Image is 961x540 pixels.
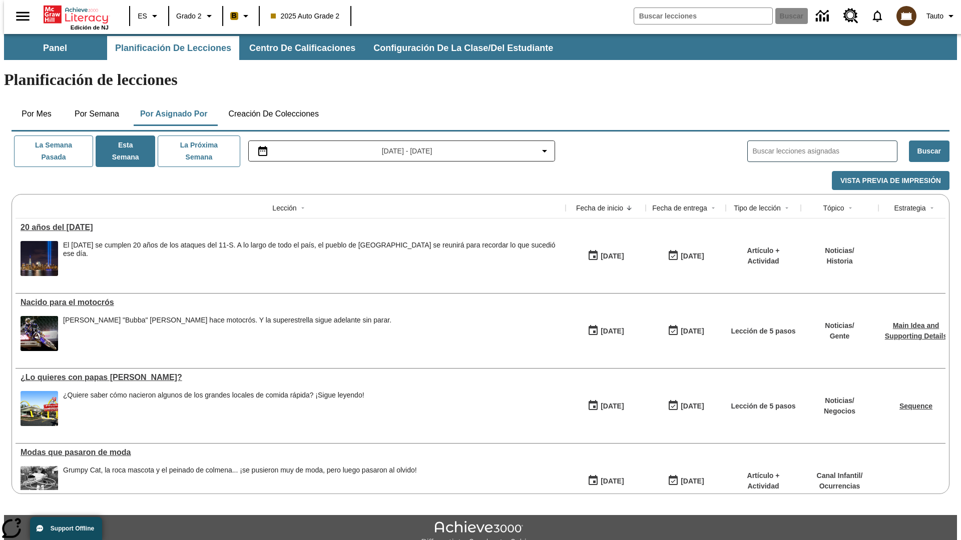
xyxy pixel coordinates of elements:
[922,7,961,25] button: Perfil/Configuración
[707,202,719,214] button: Sort
[890,3,922,29] button: Escoja un nuevo avatar
[272,203,296,213] div: Lección
[896,6,916,26] img: avatar image
[107,36,239,60] button: Planificación de lecciones
[926,11,943,21] span: Tauto
[63,241,561,276] span: El 11 de septiembre de 2021 se cumplen 20 años de los ataques del 11-S. A lo largo de todo el paí...
[21,466,58,501] img: foto en blanco y negro de una chica haciendo girar unos hula-hulas en la década de 1950
[63,241,561,258] div: El [DATE] se cumplen 20 años de los ataques del 11-S. A lo largo de todo el país, el pueblo de [G...
[664,246,707,265] button: 08/13/25: Último día en que podrá accederse la lección
[601,475,624,487] div: [DATE]
[297,202,309,214] button: Sort
[133,7,165,25] button: Lenguaje: ES, Selecciona un idioma
[576,203,623,213] div: Fecha de inicio
[825,245,854,256] p: Noticias /
[825,256,854,266] p: Historia
[172,7,219,25] button: Grado: Grado 2, Elige un grado
[241,36,363,60] button: Centro de calificaciones
[584,396,627,415] button: 07/26/25: Primer día en que estuvo disponible la lección
[817,470,863,481] p: Canal Infantil /
[4,36,562,60] div: Subbarra de navegación
[21,448,561,457] div: Modas que pasaron de moda
[5,36,105,60] button: Panel
[731,401,795,411] p: Lección de 5 pasos
[176,11,202,21] span: Grado 2
[382,146,432,156] span: [DATE] - [DATE]
[832,171,949,190] button: Vista previa de impresión
[731,245,796,266] p: Artículo + Actividad
[63,466,417,474] div: Grumpy Cat, la roca mascota y el peinado de colmena... ¡se pusieron muy de moda, pero luego pasar...
[365,36,561,60] button: Configuración de la clase/del estudiante
[664,321,707,340] button: 08/10/25: Último día en que podrá accederse la lección
[781,202,793,214] button: Sort
[664,396,707,415] button: 07/03/26: Último día en que podrá accederse la lección
[21,391,58,426] img: Uno de los primeros locales de McDonald's, con el icónico letrero rojo y los arcos amarillos.
[232,9,237,22] span: B
[824,406,855,416] p: Negocios
[899,402,932,410] a: Sequence
[601,250,624,262] div: [DATE]
[601,400,624,412] div: [DATE]
[21,241,58,276] img: Tributo con luces en la ciudad de Nueva York desde el Parque Estatal Liberty (Nueva Jersey)
[652,203,707,213] div: Fecha de entrega
[753,144,897,158] input: Buscar lecciones asignadas
[253,145,551,157] button: Seleccione el intervalo de fechas opción del menú
[44,4,109,24] a: Portada
[681,400,704,412] div: [DATE]
[837,2,864,29] a: Centro de recursos, Se abrirá en una pestaña nueva.
[8,1,38,31] button: Abrir el menú lateral
[21,373,561,382] a: ¿Lo quieres con papas fritas?, Lecciones
[817,481,863,491] p: Ocurrencias
[681,475,704,487] div: [DATE]
[220,102,327,126] button: Creación de colecciones
[21,298,561,307] a: Nacido para el motocrós, Lecciones
[63,316,391,351] div: James "Bubba" Stewart hace motocrós. Y la superestrella sigue adelante sin parar.
[584,321,627,340] button: 08/04/25: Primer día en que estuvo disponible la lección
[4,70,957,89] h1: Planificación de lecciones
[21,316,58,351] img: El corredor de motocrós James Stewart vuela por los aires en su motocicleta de montaña
[96,135,155,167] button: Esta semana
[885,321,947,340] a: Main Idea and Supporting Details
[21,448,561,457] a: Modas que pasaron de moda, Lecciones
[584,471,627,490] button: 07/19/25: Primer día en que estuvo disponible la lección
[825,320,854,331] p: Noticias /
[132,102,216,126] button: Por asignado por
[731,470,796,491] p: Artículo + Actividad
[21,223,561,232] div: 20 años del 11 de septiembre
[12,102,62,126] button: Por mes
[63,391,364,426] div: ¿Quiere saber cómo nacieron algunos de los grandes locales de comida rápida? ¡Sigue leyendo!
[21,298,561,307] div: Nacido para el motocrós
[138,11,147,21] span: ES
[21,373,561,382] div: ¿Lo quieres con papas fritas?
[63,466,417,501] div: Grumpy Cat, la roca mascota y el peinado de colmena... ¡se pusieron muy de moda, pero luego pasar...
[844,202,856,214] button: Sort
[63,391,364,399] div: ¿Quiere saber cómo nacieron algunos de los grandes locales de comida rápida? ¡Sigue leyendo!
[909,140,949,162] button: Buscar
[71,24,109,30] span: Edición de NJ
[51,525,94,532] span: Support Offline
[44,3,109,30] div: Portada
[664,471,707,490] button: 06/30/26: Último día en que podrá accederse la lección
[226,7,256,25] button: Boost El color de la clase es anaranjado claro. Cambiar el color de la clase.
[681,325,704,337] div: [DATE]
[894,203,925,213] div: Estrategia
[634,8,772,24] input: Buscar campo
[824,395,855,406] p: Noticias /
[539,145,551,157] svg: Collapse Date Range Filter
[584,246,627,265] button: 08/13/25: Primer día en que estuvo disponible la lección
[823,203,844,213] div: Tópico
[271,11,340,21] span: 2025 Auto Grade 2
[158,135,240,167] button: La próxima semana
[67,102,127,126] button: Por semana
[623,202,635,214] button: Sort
[21,223,561,232] a: 20 años del 11 de septiembre, Lecciones
[825,331,854,341] p: Gente
[14,135,93,167] button: La semana pasada
[731,326,795,336] p: Lección de 5 pasos
[63,316,391,324] p: [PERSON_NAME] "Bubba" [PERSON_NAME] hace motocrós. Y la superestrella sigue adelante sin parar.
[4,34,957,60] div: Subbarra de navegación
[810,2,837,30] a: Centro de información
